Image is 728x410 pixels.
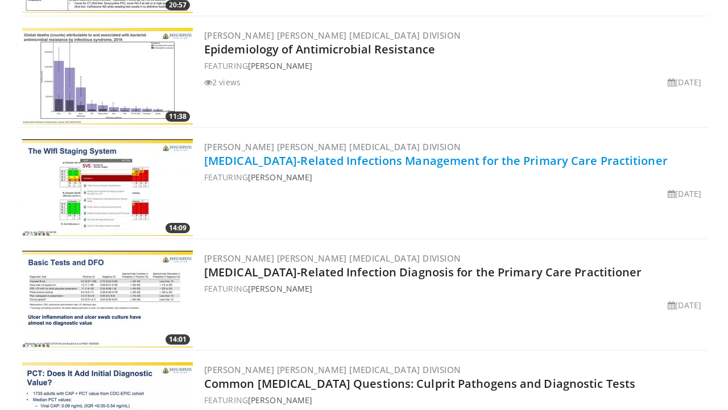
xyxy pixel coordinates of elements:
[248,60,312,71] a: [PERSON_NAME]
[204,153,668,168] a: [MEDICAL_DATA]-Related Infections Management for the Primary Care Practitioner
[204,264,642,280] a: [MEDICAL_DATA]-Related Infection Diagnosis for the Primary Care Practitioner
[22,251,193,347] img: cc17bb22-0950-459a-b76d-af4d39954821.300x170_q85_crop-smart_upscale.jpg
[248,395,312,405] a: [PERSON_NAME]
[204,42,435,57] a: Epidemiology of Antimicrobial Resistance
[204,76,241,88] li: 2 views
[204,141,461,152] a: [PERSON_NAME] [PERSON_NAME] [MEDICAL_DATA] Division
[204,376,635,391] a: Common [MEDICAL_DATA] Questions: Culprit Pathogens and Diagnostic Tests
[204,394,706,406] div: FEATURING
[22,139,193,236] a: 14:09
[668,299,701,311] li: [DATE]
[204,171,706,183] div: FEATURING
[22,251,193,347] a: 14:01
[204,283,706,295] div: FEATURING
[204,364,461,375] a: [PERSON_NAME] [PERSON_NAME] [MEDICAL_DATA] Division
[166,223,190,233] span: 14:09
[248,283,312,294] a: [PERSON_NAME]
[248,172,312,183] a: [PERSON_NAME]
[668,76,701,88] li: [DATE]
[166,111,190,122] span: 11:38
[204,30,461,41] a: [PERSON_NAME] [PERSON_NAME] [MEDICAL_DATA] Division
[22,28,193,125] a: 11:38
[22,139,193,236] img: 644906a5-dc55-4326-8787-7c0b358ac806.300x170_q85_crop-smart_upscale.jpg
[204,60,706,72] div: FEATURING
[22,28,193,125] img: 8290916d-d106-477c-b689-50a27656ef00.300x170_q85_crop-smart_upscale.jpg
[204,252,461,264] a: [PERSON_NAME] [PERSON_NAME] [MEDICAL_DATA] Division
[166,334,190,345] span: 14:01
[668,188,701,200] li: [DATE]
